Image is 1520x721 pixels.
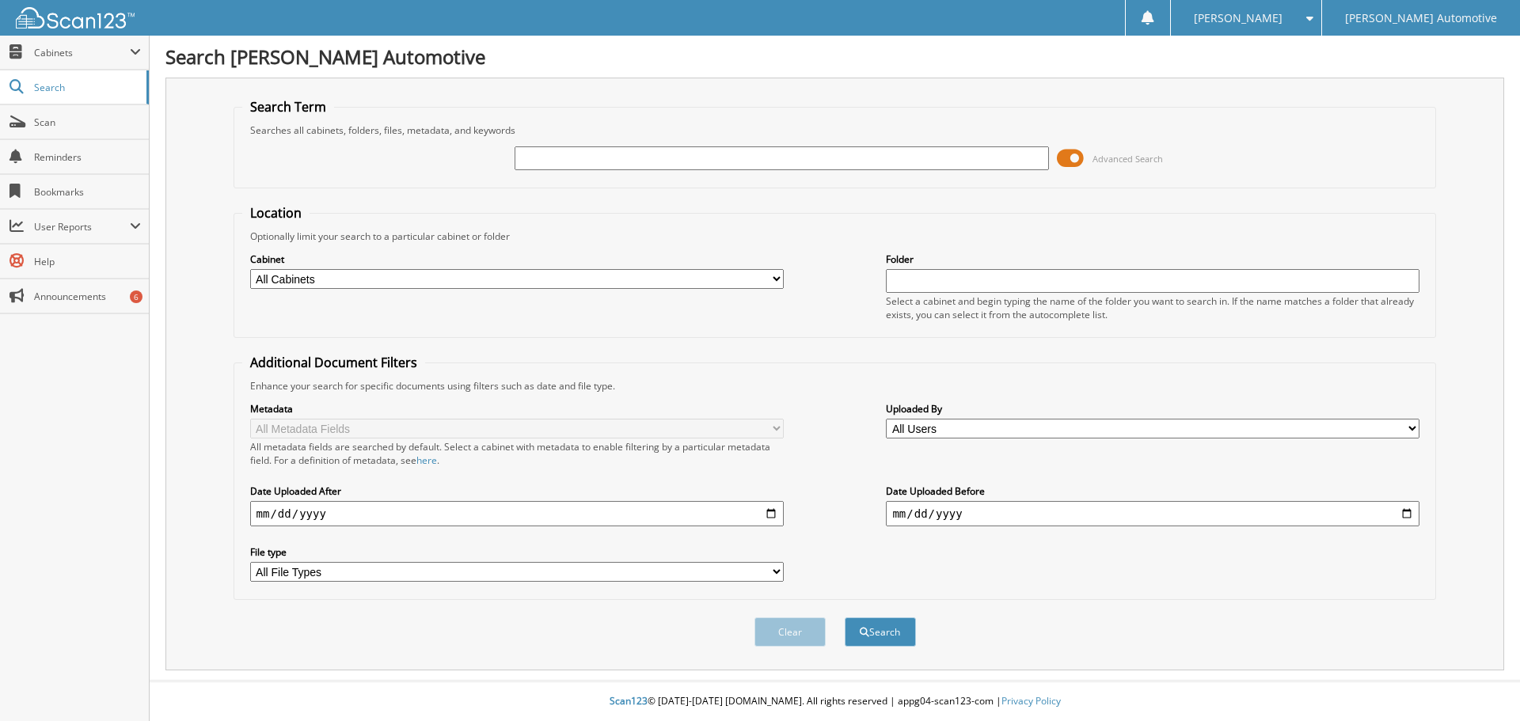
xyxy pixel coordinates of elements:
span: Cabinets [34,46,130,59]
span: Advanced Search [1092,153,1163,165]
span: User Reports [34,220,130,233]
legend: Search Term [242,98,334,116]
legend: Additional Document Filters [242,354,425,371]
span: [PERSON_NAME] Automotive [1345,13,1497,23]
label: Date Uploaded After [250,484,784,498]
label: Folder [886,252,1419,266]
span: Help [34,255,141,268]
h1: Search [PERSON_NAME] Automotive [165,44,1504,70]
span: Scan [34,116,141,129]
span: Announcements [34,290,141,303]
div: All metadata fields are searched by default. Select a cabinet with metadata to enable filtering b... [250,440,784,467]
button: Clear [754,617,826,647]
label: Metadata [250,402,784,416]
a: here [416,453,437,467]
span: Search [34,81,139,94]
a: Privacy Policy [1001,694,1061,708]
label: Date Uploaded Before [886,484,1419,498]
div: 6 [130,290,142,303]
label: Cabinet [250,252,784,266]
div: Optionally limit your search to a particular cabinet or folder [242,230,1428,243]
input: start [250,501,784,526]
span: [PERSON_NAME] [1194,13,1282,23]
button: Search [845,617,916,647]
div: Enhance your search for specific documents using filters such as date and file type. [242,379,1428,393]
span: Scan123 [610,694,648,708]
span: Bookmarks [34,185,141,199]
span: Reminders [34,150,141,164]
input: end [886,501,1419,526]
div: Searches all cabinets, folders, files, metadata, and keywords [242,123,1428,137]
div: © [DATE]-[DATE] [DOMAIN_NAME]. All rights reserved | appg04-scan123-com | [150,682,1520,721]
legend: Location [242,204,310,222]
label: File type [250,545,784,559]
label: Uploaded By [886,402,1419,416]
div: Select a cabinet and begin typing the name of the folder you want to search in. If the name match... [886,294,1419,321]
img: scan123-logo-white.svg [16,7,135,28]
